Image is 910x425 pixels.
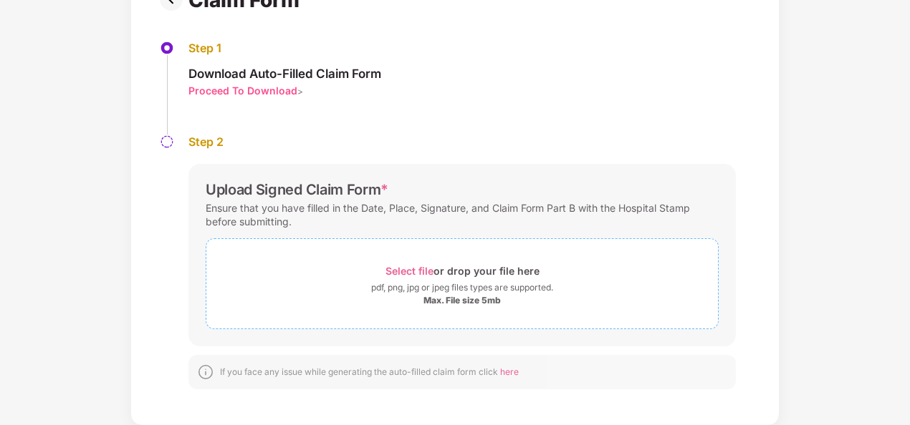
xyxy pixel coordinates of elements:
img: svg+xml;base64,PHN2ZyBpZD0iSW5mb18tXzMyeDMyIiBkYXRhLW5hbWU9IkluZm8gLSAzMngzMiIgeG1sbnM9Imh0dHA6Ly... [197,363,214,381]
span: > [297,86,303,97]
span: Select fileor drop your file herepdf, png, jpg or jpeg files types are supported.Max. File size 5mb [206,250,718,318]
img: svg+xml;base64,PHN2ZyBpZD0iU3RlcC1QZW5kaW5nLTMyeDMyIiB4bWxucz0iaHR0cDovL3d3dy53My5vcmcvMjAwMC9zdm... [160,135,174,149]
div: Max. File size 5mb [423,295,501,306]
div: pdf, png, jpg or jpeg files types are supported. [371,280,553,295]
div: Step 1 [188,41,381,56]
span: Select file [385,265,434,277]
div: Ensure that you have filled in the Date, Place, Signature, and Claim Form Part B with the Hospita... [206,198,719,231]
div: Download Auto-Filled Claim Form [188,66,381,82]
div: Upload Signed Claim Form [206,181,388,198]
img: svg+xml;base64,PHN2ZyBpZD0iU3RlcC1BY3RpdmUtMzJ4MzIiIHhtbG5zPSJodHRwOi8vd3d3LnczLm9yZy8yMDAwL3N2Zy... [160,41,174,55]
div: Step 2 [188,135,736,150]
div: If you face any issue while generating the auto-filled claim form click [220,366,519,378]
span: here [500,366,519,377]
div: Proceed To Download [188,84,297,97]
div: or drop your file here [385,261,540,280]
